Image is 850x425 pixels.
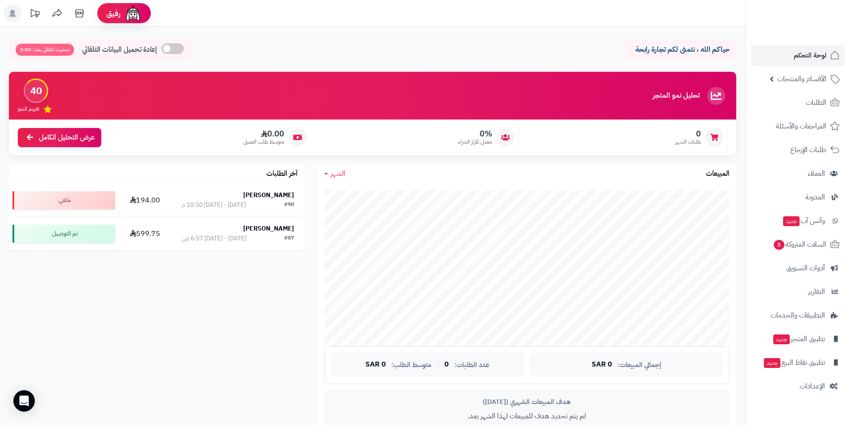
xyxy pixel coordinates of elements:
span: 0% [458,129,492,139]
div: هدف المبيعات الشهري ([DATE]) [332,397,722,407]
span: متوسط طلب العميل [243,138,284,146]
span: رفيق [106,8,120,19]
span: تحديث تلقائي بعد: 5:00 [16,44,74,56]
span: المدونة [805,191,825,203]
span: 0 SAR [592,361,612,369]
span: معدل تكرار الشراء [458,138,492,146]
img: ai-face.png [124,4,142,22]
span: الطلبات [806,96,826,109]
span: الأقسام والمنتجات [777,73,826,85]
a: وآتس آبجديد [751,210,845,231]
td: 194.00 [119,184,171,217]
span: تقييم النمو [18,105,39,113]
span: لوحة التحكم [794,49,826,62]
a: لوحة التحكم [751,45,845,66]
span: طلبات الشهر [675,138,701,146]
div: Open Intercom Messenger [13,390,35,412]
span: السلات المتروكة [773,238,826,251]
h3: المبيعات [706,170,730,178]
span: 0 [675,129,701,139]
h3: تحليل نمو المتجر [653,92,700,100]
strong: [PERSON_NAME] [243,224,294,233]
span: متوسط الطلب: [391,361,431,369]
span: الإعدادات [800,380,825,392]
a: تطبيق المتجرجديد [751,328,845,350]
div: [DATE] - [DATE] 10:50 م [182,201,246,210]
a: أدوات التسويق [751,257,845,279]
span: عرض التحليل الكامل [39,132,95,143]
strong: [PERSON_NAME] [243,190,294,200]
span: تطبيق المتجر [772,333,825,345]
span: جديد [783,216,800,226]
span: 0 [444,361,449,369]
span: 8 [773,239,785,250]
a: العملاء [751,163,845,184]
a: الطلبات [751,92,845,113]
a: السلات المتروكة8 [751,234,845,255]
span: طلبات الإرجاع [790,144,826,156]
span: جديد [773,334,790,344]
a: الشهر [324,169,345,179]
span: الشهر [331,168,345,179]
a: عرض التحليل الكامل [18,128,101,147]
a: التطبيقات والخدمات [751,305,845,326]
h3: آخر الطلبات [266,170,298,178]
span: المراجعات والأسئلة [776,120,826,132]
a: طلبات الإرجاع [751,139,845,161]
a: تحديثات المنصة [24,4,46,25]
span: العملاء [808,167,825,180]
a: تطبيق نقاط البيعجديد [751,352,845,373]
div: #90 [284,201,294,210]
span: التقارير [808,285,825,298]
div: تم التوصيل [12,225,115,243]
span: إجمالي المبيعات: [618,361,661,369]
div: ملغي [12,191,115,209]
span: أدوات التسويق [786,262,825,274]
img: logo-2.png [789,7,842,25]
div: #87 [284,234,294,243]
td: 599.75 [119,217,171,250]
a: التقارير [751,281,845,302]
span: 0.00 [243,129,284,139]
span: وآتس آب [782,215,825,227]
p: حياكم الله ، نتمنى لكم تجارة رابحة [631,45,730,55]
span: 0 SAR [365,361,386,369]
span: عدد الطلبات: [454,361,489,369]
p: لم يتم تحديد هدف للمبيعات لهذا الشهر بعد. [332,411,722,421]
span: | [437,361,439,368]
span: إعادة تحميل البيانات التلقائي [82,45,157,55]
a: المراجعات والأسئلة [751,116,845,137]
a: الإعدادات [751,375,845,397]
span: تطبيق نقاط البيع [763,356,825,369]
span: جديد [764,358,780,368]
a: المدونة [751,186,845,208]
div: [DATE] - [DATE] 6:57 ص [182,234,246,243]
span: التطبيقات والخدمات [771,309,825,322]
